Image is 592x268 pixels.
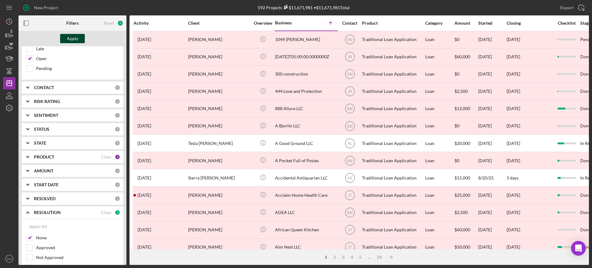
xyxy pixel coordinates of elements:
div: Aim Nest LLC [275,239,337,255]
div: $50,000 [454,239,478,255]
div: [DATE]T05:00:00.0000000Z [275,49,337,65]
div: Traditional Loan Application [362,222,424,238]
div: Loan [425,83,454,100]
div: Loan [425,239,454,255]
label: Open [36,56,119,62]
time: 2025-01-22 19:37 [138,37,151,42]
div: 2 [330,255,339,260]
label: Late [36,46,119,52]
text: BM [347,124,353,128]
div: Apply [67,34,78,43]
div: [DATE] [478,101,506,117]
div: [DATE] [478,135,506,151]
div: [PERSON_NAME] [188,152,250,169]
time: 2024-06-21 17:05 [138,210,151,215]
div: [DATE] [478,31,506,48]
div: Clear [101,210,112,215]
div: Amount [454,21,478,26]
time: [DATE] [507,192,520,198]
div: 5 [117,20,123,26]
div: Loan [425,101,454,117]
b: RESOLUTION [34,210,61,215]
time: 2025-07-09 19:24 [138,141,151,146]
text: BM [347,159,353,163]
div: [DATE] [478,152,506,169]
text: JT [348,245,352,249]
text: RM [7,257,12,261]
div: Reset [104,21,114,26]
time: [DATE] [507,37,520,42]
div: [DATE] [478,118,506,134]
div: [PERSON_NAME] [188,204,250,221]
time: [DATE] [507,210,520,215]
div: 1 [115,210,120,215]
div: 888 Allure LLC [275,101,337,117]
label: Pending [36,65,119,72]
time: 2024-05-17 18:59 [138,89,151,94]
div: [PERSON_NAME] [188,239,250,255]
label: None [36,235,119,241]
div: [PERSON_NAME] [188,31,250,48]
time: [DATE] [507,106,520,111]
div: Business [275,20,306,25]
div: 4 [347,255,356,260]
div: Traditional Loan Application [362,66,424,82]
div: 0 [115,196,120,201]
div: Checklist [553,21,580,26]
time: 2024-10-29 18:21 [138,106,151,111]
div: Acclaim Home Health Care [275,187,337,203]
div: Traditional Loan Application [362,83,424,100]
time: 2024-10-16 16:31 [138,193,151,198]
div: [DATE] [478,239,506,255]
div: 444 Love and Protection [275,83,337,100]
div: 24 [374,255,385,260]
div: Client [188,21,250,26]
div: New Project [34,2,58,14]
b: PRODUCT [34,155,54,159]
span: $15,000 [454,175,470,180]
b: RISK RATING [34,99,60,104]
div: $60,000 [454,222,478,238]
div: Loan [425,222,454,238]
div: Accidental Antiquarian LLC [275,170,337,186]
time: [DATE] [507,244,520,249]
div: [PERSON_NAME] [188,49,250,65]
div: Closing [507,21,553,26]
text: HF [347,176,352,180]
div: 0 [115,126,120,132]
div: Contact [338,21,361,26]
text: BM [347,107,353,111]
div: Category [425,21,454,26]
time: 2024-03-22 22:43 [138,227,151,232]
div: 0 [115,168,120,174]
div: Loan [425,135,454,151]
label: Not Approved [36,254,119,261]
time: 2025-03-06 22:28 [138,72,151,76]
div: 0 [115,113,120,118]
div: [DATE] [478,187,506,203]
div: Traditional Loan Application [362,118,424,134]
time: [DATE] [507,54,520,59]
div: Loan [425,187,454,203]
div: Loan [425,118,454,134]
button: New Project [18,2,64,14]
div: [DATE] [478,204,506,221]
div: Tesla [PERSON_NAME] [188,135,250,151]
time: 2024-06-12 15:28 [138,245,151,249]
div: Export [560,2,573,14]
div: 1049 [PERSON_NAME] [275,31,337,48]
b: CONTACT [34,85,54,90]
div: $60,000 [454,49,478,65]
div: 0 [115,182,120,188]
div: $25,000 [454,187,478,203]
div: Loan [425,66,454,82]
div: Traditional Loan Application [362,135,424,151]
button: Apply [60,34,85,43]
div: Activity [134,21,187,26]
div: African Queen Kitchen [275,222,337,238]
div: $0 [454,152,478,169]
time: 2024-11-14 20:31 [138,158,151,163]
div: Loan [425,204,454,221]
div: $11,671,981 [282,5,313,10]
button: RM [3,253,15,265]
